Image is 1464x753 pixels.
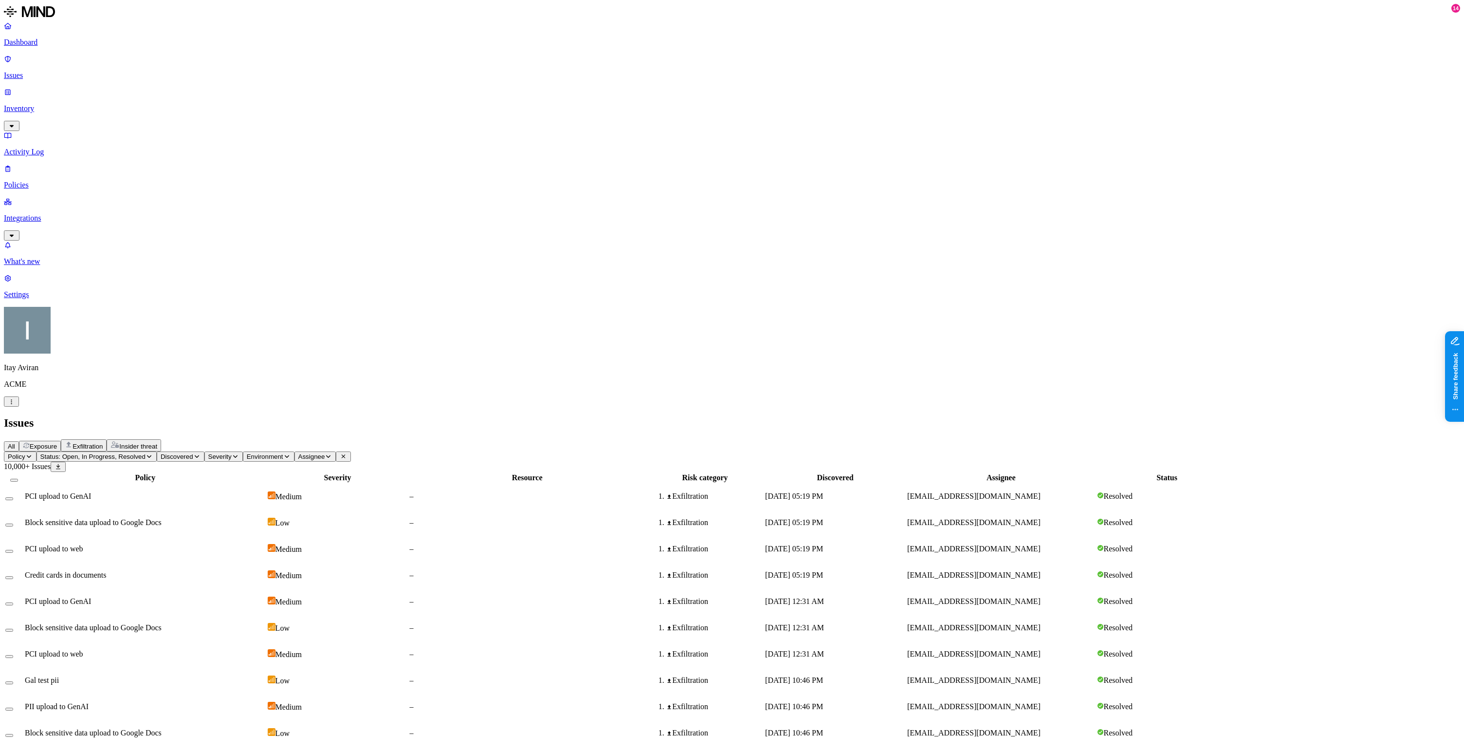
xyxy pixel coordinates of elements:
div: Exfiltration [666,623,763,632]
span: Low [275,624,290,632]
img: status-resolved.svg [1097,729,1104,735]
span: PCI upload to GenAI [25,492,91,500]
button: Select row [5,681,13,684]
div: Exfiltration [666,650,763,659]
span: – [410,702,414,711]
div: 14 [1451,4,1460,13]
p: Activity Log [4,148,1460,156]
span: Resolved [1104,518,1133,527]
img: severity-medium.svg [268,649,275,657]
span: Low [275,519,290,527]
span: – [410,545,414,553]
p: Policies [4,181,1460,189]
a: MIND [4,4,1460,21]
span: Medium [275,545,302,553]
span: [EMAIL_ADDRESS][DOMAIN_NAME] [907,492,1041,500]
span: [EMAIL_ADDRESS][DOMAIN_NAME] [907,545,1041,553]
img: severity-low.svg [268,676,275,683]
p: Issues [4,71,1460,80]
img: severity-medium.svg [268,491,275,499]
span: [DATE] 10:46 PM [765,702,823,711]
span: Resolved [1104,597,1133,605]
img: severity-medium.svg [268,570,275,578]
span: Resolved [1104,545,1133,553]
div: Severity [268,473,408,482]
span: Resolved [1104,676,1133,684]
span: [DATE] 12:31 AM [765,623,824,632]
button: Select row [5,655,13,658]
span: PCI upload to GenAI [25,597,91,605]
img: status-resolved.svg [1097,518,1104,525]
img: status-resolved.svg [1097,597,1104,604]
span: – [410,492,414,500]
img: status-resolved.svg [1097,492,1104,499]
div: Status [1097,473,1237,482]
span: – [410,571,414,579]
span: [EMAIL_ADDRESS][DOMAIN_NAME] [907,571,1041,579]
div: Exfiltration [666,729,763,737]
span: – [410,518,414,527]
button: Select row [5,550,13,553]
p: Settings [4,290,1460,299]
span: Block sensitive data upload to Google Docs [25,623,162,632]
span: [EMAIL_ADDRESS][DOMAIN_NAME] [907,597,1041,605]
p: ACME [4,380,1460,389]
button: Select row [5,576,13,579]
span: – [410,623,414,632]
img: status-resolved.svg [1097,702,1104,709]
span: Medium [275,703,302,711]
p: Dashboard [4,38,1460,47]
img: status-resolved.svg [1097,545,1104,551]
span: Medium [275,571,302,580]
div: Exfiltration [666,597,763,606]
span: Block sensitive data upload to Google Docs [25,729,162,737]
span: [EMAIL_ADDRESS][DOMAIN_NAME] [907,623,1041,632]
a: Policies [4,164,1460,189]
img: status-resolved.svg [1097,676,1104,683]
img: severity-low.svg [268,623,275,631]
span: Resolved [1104,729,1133,737]
span: Assignee [298,453,325,460]
span: [DATE] 05:19 PM [765,492,823,500]
a: What's new [4,241,1460,266]
span: 10,000+ Issues [4,462,51,471]
button: Select all [10,479,18,482]
img: status-resolved.svg [1097,571,1104,578]
div: Exfiltration [666,571,763,580]
span: Insider threat [119,443,157,450]
span: [EMAIL_ADDRESS][DOMAIN_NAME] [907,650,1041,658]
div: Assignee [907,473,1095,482]
span: [DATE] 05:19 PM [765,518,823,527]
div: Policy [25,473,266,482]
span: PCI upload to web [25,650,83,658]
div: Discovered [765,473,905,482]
span: Medium [275,598,302,606]
div: Exfiltration [666,518,763,527]
span: – [410,650,414,658]
img: severity-medium.svg [268,702,275,710]
span: Block sensitive data upload to Google Docs [25,518,162,527]
span: PII upload to GenAI [25,702,89,711]
span: Exfiltration [73,443,103,450]
span: Low [275,677,290,685]
p: What's new [4,257,1460,266]
span: – [410,597,414,605]
h2: Issues [4,416,1460,430]
span: Low [275,729,290,737]
span: [DATE] 10:46 PM [765,676,823,684]
a: Settings [4,274,1460,299]
span: [EMAIL_ADDRESS][DOMAIN_NAME] [907,676,1041,684]
span: Environment [247,453,283,460]
span: Resolved [1104,650,1133,658]
span: Discovered [161,453,193,460]
span: [EMAIL_ADDRESS][DOMAIN_NAME] [907,702,1041,711]
span: Policy [8,453,25,460]
div: Exfiltration [666,676,763,685]
span: Resolved [1104,623,1133,632]
div: Exfiltration [666,702,763,711]
span: Severity [208,453,232,460]
span: [EMAIL_ADDRESS][DOMAIN_NAME] [907,518,1041,527]
span: Gal test pii [25,676,59,684]
span: [DATE] 10:46 PM [765,729,823,737]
